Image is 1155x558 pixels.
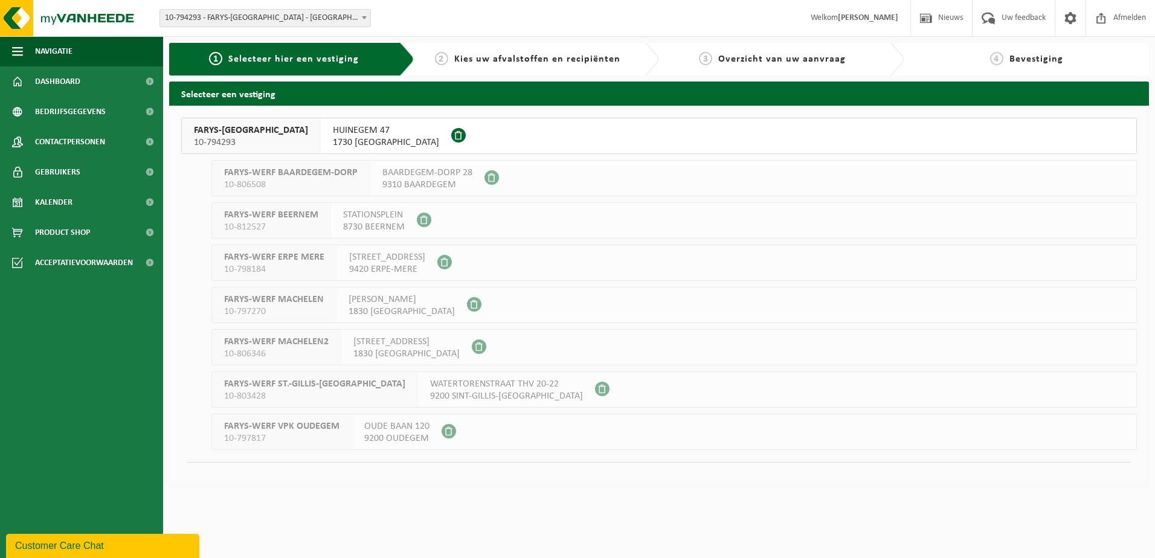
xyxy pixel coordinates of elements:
span: FARYS-WERF MACHELEN2 [224,336,329,348]
span: 10-797817 [224,432,339,444]
span: Kies uw afvalstoffen en recipiënten [454,54,620,64]
span: HUINEGEM 47 [333,124,439,136]
span: 10-812527 [224,221,318,233]
span: FARYS-WERF BEERNEM [224,209,318,221]
span: 9420 ERPE-MERE [349,263,425,275]
span: Gebruikers [35,157,80,187]
span: 4 [990,52,1003,65]
span: STATIONSPLEIN [343,209,405,221]
span: Bedrijfsgegevens [35,97,106,127]
span: 8730 BEERNEM [343,221,405,233]
span: Dashboard [35,66,80,97]
span: FARYS-WERF BAARDEGEM-DORP [224,167,358,179]
strong: [PERSON_NAME] [838,13,898,22]
span: 1730 [GEOGRAPHIC_DATA] [333,136,439,149]
span: 10-797270 [224,306,324,318]
span: [STREET_ADDRESS] [349,251,425,263]
iframe: chat widget [6,531,202,558]
span: Selecteer hier een vestiging [228,54,359,64]
span: BAARDEGEM-DORP 28 [382,167,472,179]
span: 10-803428 [224,390,405,402]
span: Bevestiging [1009,54,1063,64]
span: 10-798184 [224,263,324,275]
span: Product Shop [35,217,90,248]
span: FARYS-WERF ERPE MERE [224,251,324,263]
span: OUDE BAAN 120 [364,420,430,432]
h2: Selecteer een vestiging [169,82,1149,105]
span: 10-794293 - FARYS-ASSE - ASSE [160,10,370,27]
span: 10-794293 - FARYS-ASSE - ASSE [159,9,371,27]
span: 10-806346 [224,348,329,360]
span: Contactpersonen [35,127,105,157]
span: 9200 SINT-GILLIS-[GEOGRAPHIC_DATA] [430,390,583,402]
span: FARYS-WERF VPK OUDEGEM [224,420,339,432]
span: 10-806508 [224,179,358,191]
span: FARYS-WERF MACHELEN [224,293,324,306]
button: FARYS-[GEOGRAPHIC_DATA] 10-794293 HUINEGEM 471730 [GEOGRAPHIC_DATA] [181,118,1137,154]
span: 9200 OUDEGEM [364,432,430,444]
span: Navigatie [35,36,72,66]
span: Kalender [35,187,72,217]
span: [PERSON_NAME] [349,293,455,306]
span: 3 [699,52,712,65]
span: [STREET_ADDRESS] [353,336,460,348]
span: 1830 [GEOGRAPHIC_DATA] [353,348,460,360]
span: 10-794293 [194,136,308,149]
span: 1 [209,52,222,65]
span: WATERTORENSTRAAT THV 20-22 [430,378,583,390]
span: FARYS-WERF ST.-GILLIS-[GEOGRAPHIC_DATA] [224,378,405,390]
span: 1830 [GEOGRAPHIC_DATA] [349,306,455,318]
span: Acceptatievoorwaarden [35,248,133,278]
span: FARYS-[GEOGRAPHIC_DATA] [194,124,308,136]
span: 9310 BAARDEGEM [382,179,472,191]
span: Overzicht van uw aanvraag [718,54,846,64]
span: 2 [435,52,448,65]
